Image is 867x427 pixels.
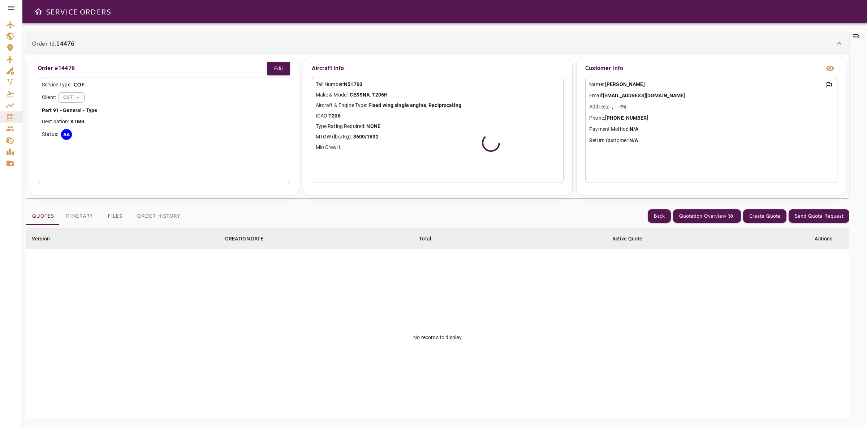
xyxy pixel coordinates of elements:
[42,92,286,103] div: Client:
[267,62,290,75] button: Edit
[353,134,379,140] b: 3600/1632
[589,81,833,88] p: Name:
[73,81,85,89] p: COF
[605,81,645,87] b: [PERSON_NAME]
[26,208,186,225] div: basic tabs example
[38,64,75,73] p: Order #14476
[344,81,362,87] b: N51703
[32,234,59,243] span: Version
[26,208,60,225] button: Quotes
[70,119,74,124] b: K
[605,115,648,121] b: [PHONE_NUMBER]
[419,234,441,243] span: Total
[81,119,85,124] b: B
[42,131,58,138] p: Status:
[629,137,638,143] b: N/A
[648,209,671,223] button: Back
[225,234,263,243] div: CREATION DATE
[26,55,849,198] div: Order Id:14476
[789,209,849,223] button: Send Quote Request
[589,137,833,144] p: Return Customer:
[673,209,741,223] button: Quotation Overview
[368,102,461,108] b: Fixed wing single engine, Reciprocating
[42,81,286,89] div: Service Type:
[316,123,560,130] p: Type Rating Required:
[589,125,833,133] p: Payment Method:
[77,119,81,124] b: M
[585,64,623,73] p: Customer Info
[630,126,638,132] b: N/A
[338,144,341,150] b: 1
[225,234,273,243] span: CREATION DATE
[42,118,286,125] p: Destination:
[350,92,388,98] b: CESSNA, T206H
[60,208,99,225] button: Itinerary
[31,4,46,19] button: Open drawer
[316,81,560,88] p: Tail Number:
[316,144,560,151] p: Min Crew:
[419,234,431,243] div: Total
[589,114,833,122] p: Phone:
[612,234,643,243] div: Active Quote
[42,107,286,114] p: Part 91 - General - Type
[131,208,186,225] button: Order History
[32,234,50,243] div: Version
[316,91,560,99] p: Make & Model:
[366,123,380,129] b: NONE
[609,104,627,110] b: - , - - Pc:
[316,112,560,120] p: ICAO:
[612,234,652,243] span: Active Quote
[603,93,685,98] b: [EMAIL_ADDRESS][DOMAIN_NAME]
[743,209,786,223] button: Create Quote
[589,103,833,111] p: Address:
[58,88,85,107] div: CST
[61,129,72,140] div: AA
[99,208,131,225] button: Files
[316,102,560,109] p: Aircraft & Engine Type:
[46,6,111,17] h6: SERVICE ORDERS
[312,62,564,75] p: Aircraft Info
[56,39,74,47] b: 14476
[316,133,560,141] p: MTOW (lbs/Kg):
[26,32,849,55] div: Order Id:14476
[26,249,849,426] td: No records to display
[74,119,77,124] b: T
[823,61,837,76] button: view info
[328,113,341,119] b: T206
[32,39,74,48] p: Order Id:
[589,92,833,99] p: Email:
